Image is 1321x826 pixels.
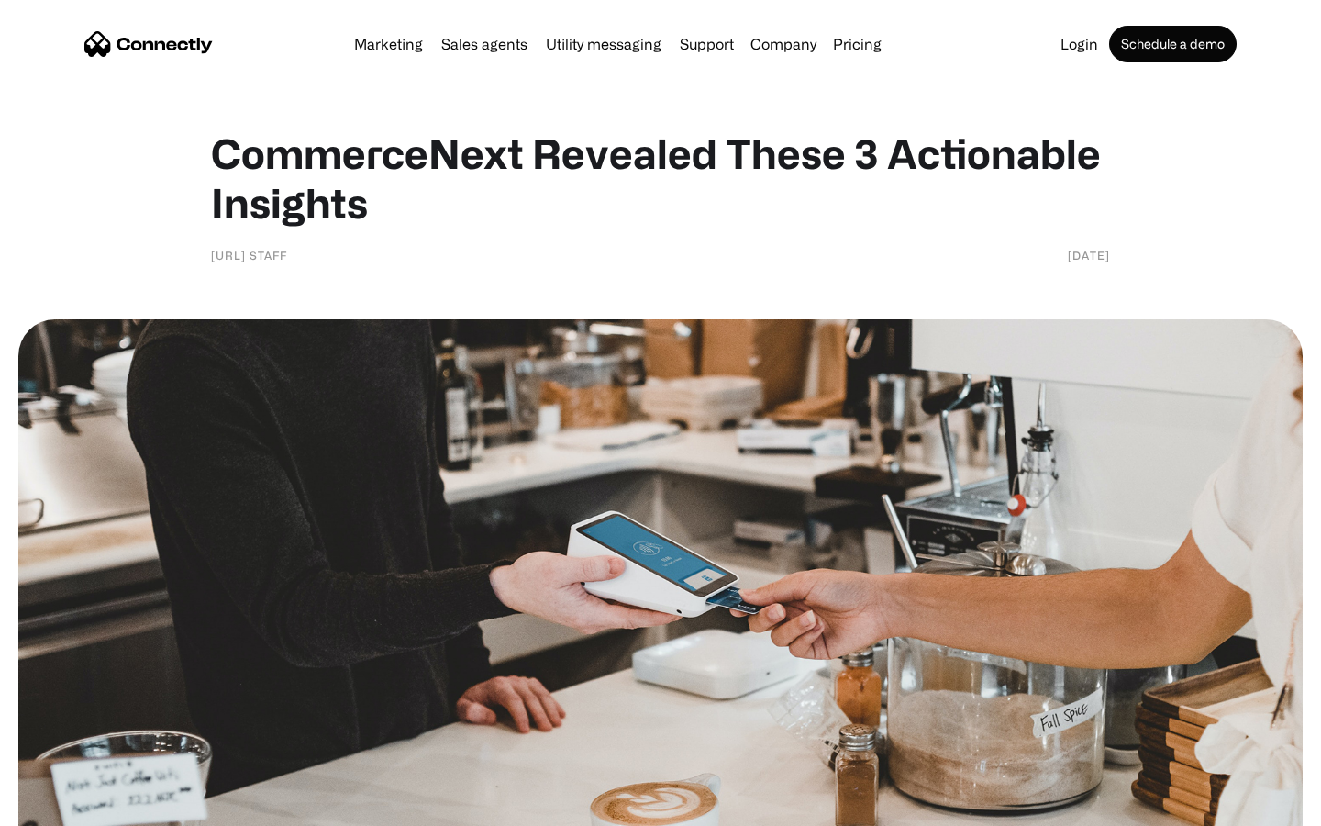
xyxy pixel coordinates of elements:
[1109,26,1237,62] a: Schedule a demo
[434,37,535,51] a: Sales agents
[750,31,816,57] div: Company
[1068,246,1110,264] div: [DATE]
[211,246,287,264] div: [URL] Staff
[538,37,669,51] a: Utility messaging
[347,37,430,51] a: Marketing
[211,128,1110,228] h1: CommerceNext Revealed These 3 Actionable Insights
[1053,37,1105,51] a: Login
[672,37,741,51] a: Support
[826,37,889,51] a: Pricing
